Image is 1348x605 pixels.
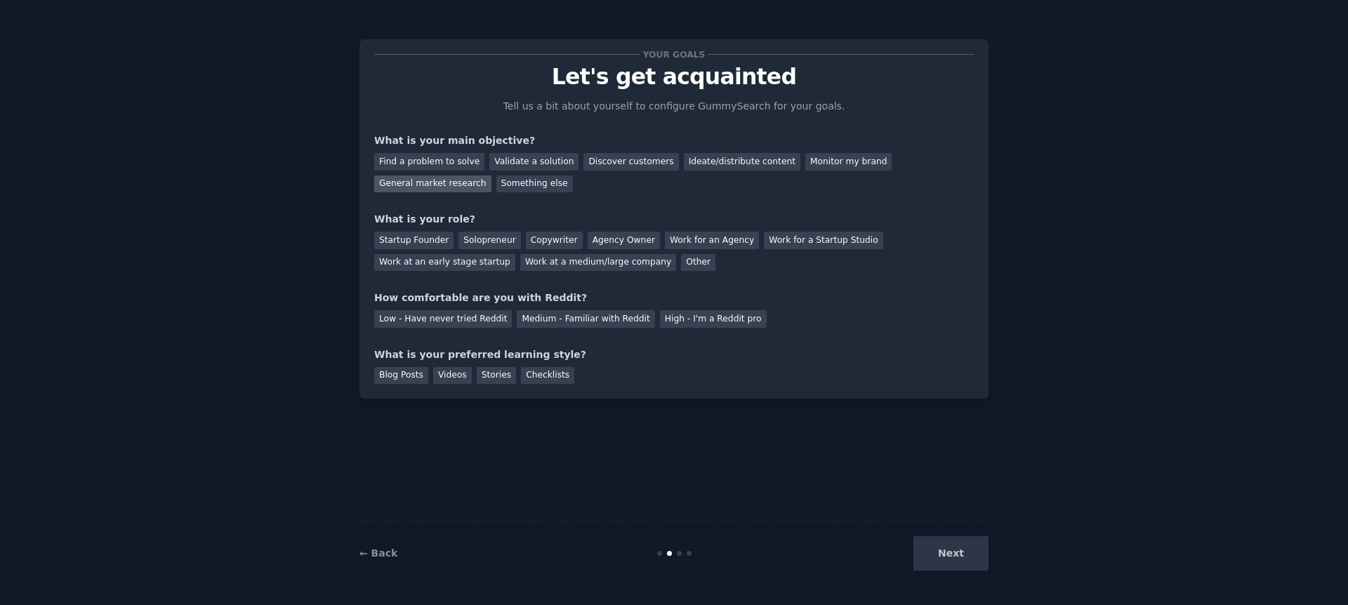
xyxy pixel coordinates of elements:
div: Low - Have never tried Reddit [374,310,512,328]
a: ← Back [359,547,397,559]
div: Other [681,254,715,272]
div: Solopreneur [458,232,520,249]
div: Work at a medium/large company [520,254,676,272]
p: Let's get acquainted [374,65,974,89]
div: Copywriter [526,232,583,249]
div: Discover customers [583,153,678,171]
div: Blog Posts [374,367,428,385]
div: What is your main objective? [374,133,974,148]
div: Videos [433,367,472,385]
div: Monitor my brand [805,153,892,171]
span: Your goals [640,47,708,62]
div: Something else [496,175,573,193]
div: How comfortable are you with Reddit? [374,291,974,305]
div: Stories [477,367,516,385]
div: Checklists [521,367,574,385]
div: Find a problem to solve [374,153,484,171]
div: What is your preferred learning style? [374,347,974,362]
div: What is your role? [374,212,974,227]
div: Work for an Agency [665,232,759,249]
div: Medium - Familiar with Reddit [517,310,654,328]
div: Work at an early stage startup [374,254,515,272]
div: Validate a solution [489,153,579,171]
div: Work for a Startup Studio [764,232,883,249]
div: Ideate/distribute content [684,153,800,171]
p: Tell us a bit about yourself to configure GummySearch for your goals. [497,99,851,114]
div: Agency Owner [588,232,660,249]
div: Startup Founder [374,232,454,249]
div: General market research [374,175,491,193]
div: High - I'm a Reddit pro [660,310,767,328]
